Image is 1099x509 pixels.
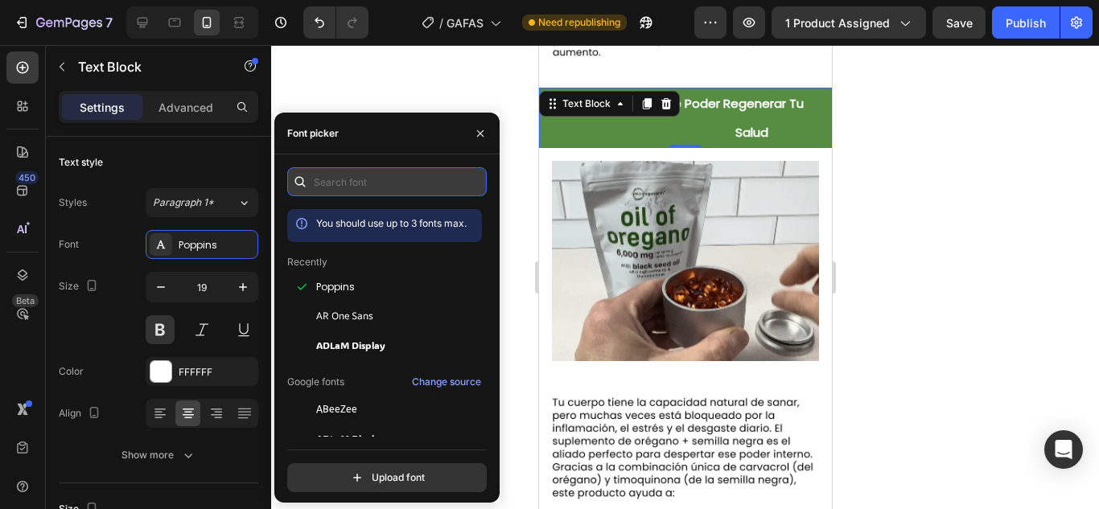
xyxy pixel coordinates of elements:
[932,6,986,39] button: Save
[316,280,355,294] span: Poppins
[539,45,832,509] iframe: Design area
[287,463,487,492] button: Upload font
[15,171,39,184] div: 450
[772,6,926,39] button: 1 product assigned
[316,338,385,352] span: ADLaM Display
[6,6,120,39] button: 7
[303,6,368,39] div: Undo/Redo
[287,255,327,269] p: Recently
[992,6,1060,39] button: Publish
[105,13,113,32] p: 7
[179,365,254,380] div: FFFFFF
[439,14,443,31] span: /
[1006,14,1046,31] div: Publish
[59,155,103,170] div: Text style
[59,364,84,379] div: Color
[316,431,385,445] span: ADLaM Display
[78,57,215,76] p: Text Block
[447,14,484,31] span: GAFAS
[12,294,39,307] div: Beta
[59,441,258,470] button: Show more
[59,403,104,425] div: Align
[316,309,373,323] span: AR One Sans
[80,99,125,116] p: Settings
[316,217,467,229] span: You should use up to 3 fonts max.
[411,372,482,392] button: Change source
[538,15,620,30] span: Need republishing
[349,470,425,486] div: Upload font
[287,126,339,141] div: Font picker
[179,238,254,252] div: Poppins
[287,375,344,389] p: Google fonts
[59,237,79,252] div: Font
[59,276,101,298] div: Size
[785,14,890,31] span: 1 product assigned
[412,375,481,389] div: Change source
[158,99,213,116] p: Advanced
[287,167,487,196] input: Search font
[59,195,87,210] div: Styles
[316,402,357,417] span: ABeeZee
[153,195,214,210] span: Paragraph 1*
[121,447,196,463] div: Show more
[946,16,973,30] span: Save
[1044,430,1083,469] div: Open Intercom Messenger
[146,188,258,217] button: Paragraph 1*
